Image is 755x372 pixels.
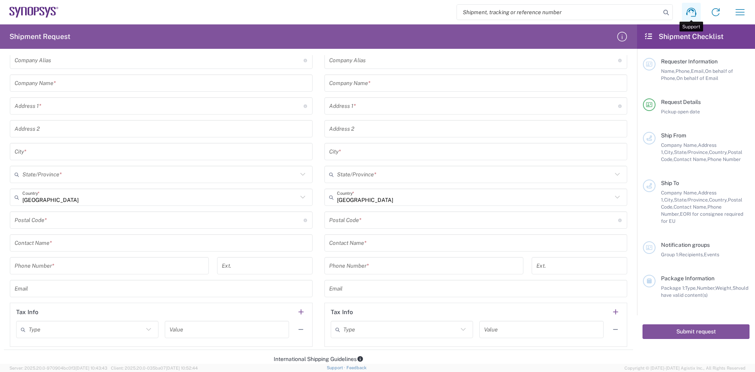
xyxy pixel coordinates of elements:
a: Feedback [346,365,366,370]
span: State/Province, [674,197,709,203]
span: Recipients, [679,252,704,257]
span: Copyright © [DATE]-[DATE] Agistix Inc., All Rights Reserved [624,365,746,372]
h2: Tax Info [16,308,39,316]
span: Email, [691,68,705,74]
span: Package Information [661,275,714,281]
span: Events [704,252,719,257]
span: City, [664,197,674,203]
span: Contact Name, [674,156,707,162]
button: Submit request [643,324,749,339]
span: Company Name, [661,142,698,148]
span: Request Details [661,99,701,105]
span: City, [664,149,674,155]
span: Weight, [715,285,733,291]
span: Pickup open date [661,109,700,115]
span: Contact Name, [674,204,707,210]
span: [DATE] 10:52:44 [166,366,198,370]
span: Country, [709,149,728,155]
span: Package 1: [661,285,685,291]
h2: Shipment Request [9,32,70,41]
span: EORI for consignee required for EU [661,211,743,224]
span: Name, [661,68,676,74]
input: Shipment, tracking or reference number [457,5,661,20]
span: Company Name, [661,190,698,196]
span: State/Province, [674,149,709,155]
span: Client: 2025.20.0-035ba07 [111,366,198,370]
h2: Tax Info [331,308,353,316]
div: International Shipping Guidelines [4,355,633,363]
span: Group 1: [661,252,679,257]
span: Phone, [676,68,691,74]
span: Server: 2025.20.0-970904bc0f3 [9,366,107,370]
span: Notification groups [661,242,710,248]
span: Phone Number [707,156,741,162]
span: Requester Information [661,58,718,65]
span: Ship From [661,132,686,139]
a: Support [327,365,346,370]
span: [DATE] 10:43:43 [75,366,107,370]
span: Ship To [661,180,679,186]
span: Country, [709,197,728,203]
span: Type, [685,285,697,291]
h2: Shipment Checklist [644,32,724,41]
span: Number, [697,285,715,291]
span: On behalf of Email [676,75,718,81]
